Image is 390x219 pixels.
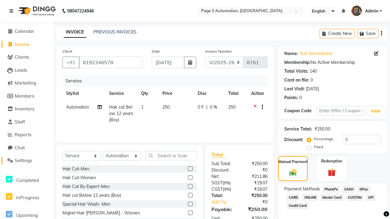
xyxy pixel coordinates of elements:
[207,167,239,173] div: Discount:
[16,2,57,19] img: logo
[351,5,362,16] img: Admin
[299,50,333,57] a: Test Donotdelete
[284,59,311,66] div: Membership:
[207,193,239,199] div: Total:
[284,95,298,101] div: Points:
[299,95,302,101] div: 0
[314,126,330,132] div: ₹250.00
[15,54,29,60] span: Clients
[284,108,317,114] div: Coupon Code
[239,161,272,167] div: ₹250.00
[314,144,323,150] label: Fixed
[2,131,52,138] a: Reports
[62,49,72,54] label: Client
[342,186,355,193] span: CASH
[16,212,38,218] span: Upcoming
[146,151,197,160] input: Search or Scan
[198,104,204,110] span: 0 F
[224,180,229,185] span: 9%
[62,57,80,68] button: +91
[2,80,52,87] a: Marketing
[284,68,308,75] div: Total Visits:
[224,187,230,192] span: 9%
[15,28,34,34] span: Calendar
[141,104,144,110] span: 1
[79,57,143,68] input: Search by Name/Mobile/Email/Code
[2,106,52,113] a: Inventory
[2,93,52,100] a: Members
[325,168,338,177] img: _gift.svg
[15,67,27,73] span: Leads
[64,27,86,38] a: INVOICE
[15,119,25,125] span: Staff
[284,50,298,57] div: Name:
[284,59,381,66] div: No Active Membership
[62,175,96,181] div: Hair Cut-Women
[2,28,52,35] a: Calendar
[2,144,52,151] a: Chat
[317,106,365,116] input: Enter Offer / Coupon Code
[302,194,318,201] span: ONLINE
[239,193,272,199] div: ₹250.00
[284,126,312,132] div: Service Total:
[207,161,239,167] div: Sub Total:
[210,104,217,110] span: 0 %
[109,104,133,123] span: Hair cut Below 12 years (Boy)
[211,180,222,186] span: SGST
[207,173,239,180] div: Net:
[225,87,248,100] th: Total
[16,195,39,200] span: InProgress
[2,67,52,74] a: Leads
[321,158,342,164] label: Redemption
[205,49,232,54] label: Invoice Number
[207,186,239,193] div: ( )
[2,41,52,48] a: Invoice
[15,41,30,47] span: Invoice
[152,49,160,54] label: Date
[239,186,272,193] div: ₹19.07
[62,210,140,216] div: Majirel Hair [PERSON_NAME] - Women
[358,186,370,193] span: GPay
[239,180,272,186] div: ₹19.07
[67,2,94,19] b: 08047224946
[367,106,385,116] button: Apply
[320,29,355,38] button: Create New
[321,194,344,201] span: Master Card
[62,166,89,172] div: Hair Cut-Men
[310,77,313,83] div: 0
[239,173,272,180] div: ₹211.86
[284,77,309,83] div: Card on file:
[137,87,159,100] th: Qty
[94,29,136,35] a: PREVIOUS INVOICES
[15,80,36,86] span: Marketing
[284,86,305,92] div: Last Visit:
[105,87,137,100] th: Service
[239,167,272,173] div: ₹0
[310,68,317,75] div: 140
[2,54,52,61] a: Clients
[228,104,236,110] span: 250
[207,180,239,186] div: ( )
[66,104,89,110] span: Automation
[2,119,52,126] a: Staff
[207,206,239,213] div: Payable:
[365,8,378,14] span: Admin
[16,177,39,183] span: Completed
[15,106,35,112] span: Inventory
[287,194,300,201] span: CARD
[346,194,364,201] span: CUSTOM
[247,87,268,100] th: Action
[62,87,105,100] th: Stylist
[366,194,375,201] span: UPI
[162,104,170,110] span: 250
[322,186,340,193] span: PhonePe
[62,201,110,207] div: Special Hair Wash- Men
[2,157,52,164] a: Settings
[211,186,223,192] span: CGST
[314,136,333,142] label: Percentage
[287,168,299,177] img: _cash.svg
[245,199,272,205] div: ₹0
[15,132,31,137] span: Reports
[284,137,303,143] div: Discount:
[287,202,309,209] span: Credit Card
